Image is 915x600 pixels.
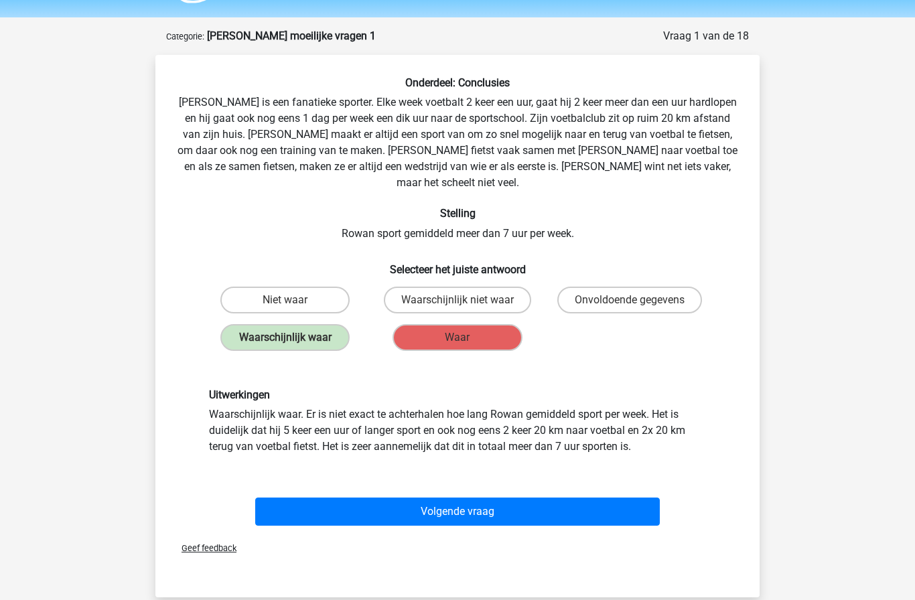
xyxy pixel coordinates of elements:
small: Categorie: [166,31,204,42]
label: Waarschijnlijk niet waar [384,287,531,313]
div: Waarschijnlijk waar. Er is niet exact te achterhalen hoe lang Rowan gemiddeld sport per week. Het... [199,388,716,455]
span: Geef feedback [171,543,236,553]
label: Waar [393,324,522,351]
h6: Onderdeel: Conclusies [177,76,738,89]
label: Waarschijnlijk waar [220,324,350,351]
label: Onvoldoende gegevens [557,287,702,313]
div: Vraag 1 van de 18 [663,28,749,44]
h6: Uitwerkingen [209,388,706,401]
label: Niet waar [220,287,350,313]
strong: [PERSON_NAME] moeilijke vragen 1 [207,29,376,42]
div: [PERSON_NAME] is een fanatieke sporter. Elke week voetbalt 2 keer een uur, gaat hij 2 keer meer d... [161,76,754,531]
h6: Stelling [177,207,738,220]
h6: Selecteer het juiste antwoord [177,252,738,276]
button: Volgende vraag [255,498,660,526]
